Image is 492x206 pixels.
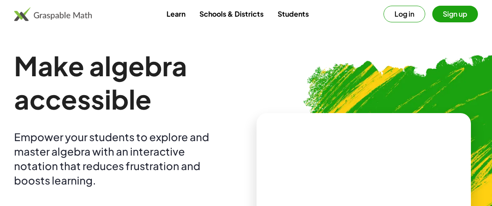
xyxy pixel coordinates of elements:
[192,6,271,22] a: Schools & Districts
[432,6,478,22] button: Sign up
[14,49,242,116] h1: Make algebra accessible
[271,6,316,22] a: Students
[159,6,192,22] a: Learn
[14,130,225,188] div: Empower your students to explore and master algebra with an interactive notation that reduces fru...
[383,6,425,22] button: Log in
